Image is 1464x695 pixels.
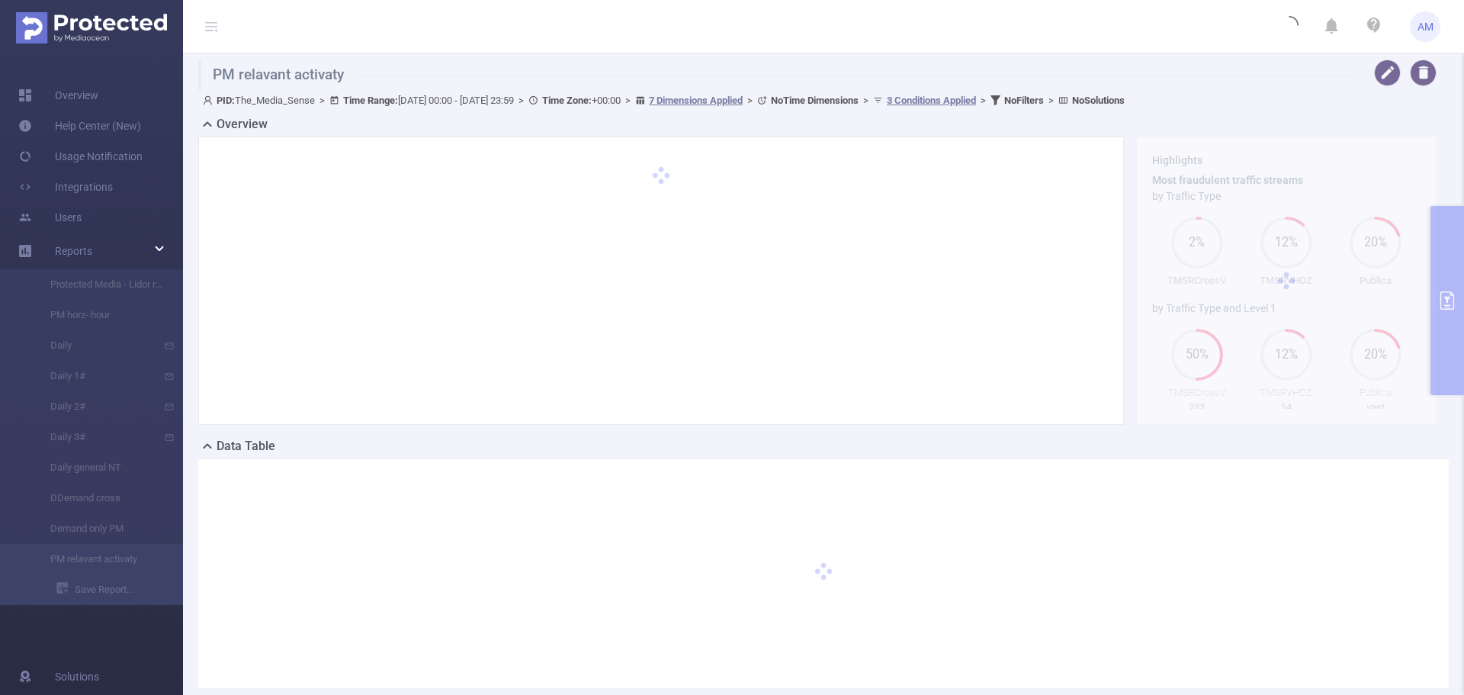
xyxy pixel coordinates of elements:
span: AM [1417,11,1433,42]
span: Solutions [55,661,99,692]
span: > [1044,95,1058,106]
h1: PM relavant activaty [198,60,1353,90]
span: The_Media_Sense [DATE] 00:00 - [DATE] 23:59 +00:00 [203,95,1125,106]
span: > [743,95,757,106]
a: Usage Notification [18,141,143,172]
i: icon: user [203,95,217,105]
a: Reports [55,236,92,266]
b: No Solutions [1072,95,1125,106]
i: icon: loading [1280,16,1299,37]
b: No Time Dimensions [771,95,859,106]
span: > [976,95,990,106]
img: Protected Media [16,12,167,43]
span: Reports [55,245,92,257]
u: 3 Conditions Applied [887,95,976,106]
u: 7 Dimensions Applied [649,95,743,106]
span: > [621,95,635,106]
b: Time Range: [343,95,398,106]
a: Integrations [18,172,113,202]
b: Time Zone: [542,95,592,106]
b: PID: [217,95,235,106]
a: Users [18,202,82,233]
a: Help Center (New) [18,111,141,141]
b: No Filters [1004,95,1044,106]
a: Overview [18,80,98,111]
h2: Overview [217,115,268,134]
span: > [315,95,329,106]
span: > [514,95,528,106]
h2: Data Table [217,437,275,455]
span: > [859,95,873,106]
